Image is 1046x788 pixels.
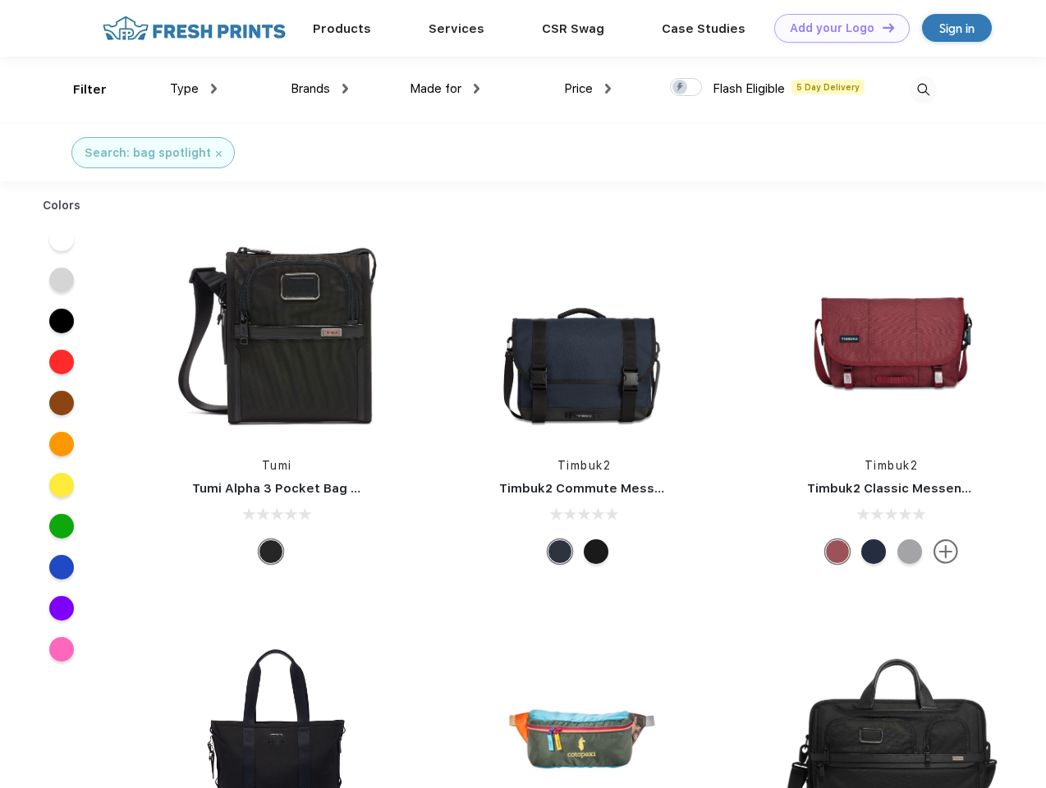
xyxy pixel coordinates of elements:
[807,481,1011,496] a: Timbuk2 Classic Messenger Bag
[713,81,785,96] span: Flash Eligible
[98,14,291,43] img: fo%20logo%202.webp
[934,539,958,564] img: more.svg
[211,84,217,94] img: dropdown.png
[313,21,371,36] a: Products
[897,539,922,564] div: Eco Rind Pop
[170,81,199,96] span: Type
[825,539,850,564] div: Eco Collegiate Red
[861,539,886,564] div: Eco Nautical
[216,151,222,157] img: filter_cancel.svg
[910,76,937,103] img: desktop_search.svg
[410,81,461,96] span: Made for
[922,14,992,42] a: Sign in
[30,197,94,214] div: Colors
[791,80,865,94] span: 5 Day Delivery
[883,23,894,32] img: DT
[475,222,693,441] img: func=resize&h=266
[865,459,919,472] a: Timbuk2
[548,539,572,564] div: Eco Nautical
[192,481,384,496] a: Tumi Alpha 3 Pocket Bag Small
[167,222,386,441] img: func=resize&h=266
[605,84,611,94] img: dropdown.png
[939,19,975,38] div: Sign in
[342,84,348,94] img: dropdown.png
[259,539,283,564] div: Black
[782,222,1001,441] img: func=resize&h=266
[499,481,719,496] a: Timbuk2 Commute Messenger Bag
[584,539,608,564] div: Eco Black
[790,21,874,35] div: Add your Logo
[564,81,593,96] span: Price
[85,144,211,162] div: Search: bag spotlight
[557,459,612,472] a: Timbuk2
[73,80,107,99] div: Filter
[291,81,330,96] span: Brands
[474,84,479,94] img: dropdown.png
[262,459,292,472] a: Tumi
